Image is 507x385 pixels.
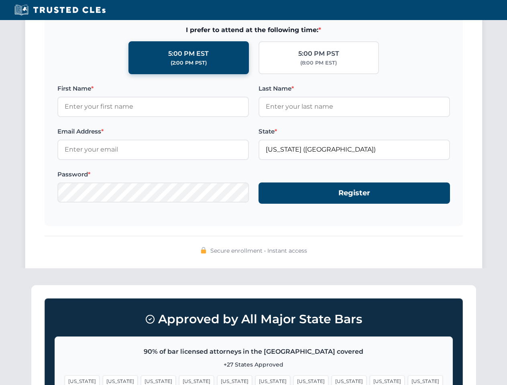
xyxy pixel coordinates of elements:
[57,127,249,136] label: Email Address
[55,308,453,330] h3: Approved by All Major State Bars
[259,97,450,117] input: Enter your last name
[12,4,108,16] img: Trusted CLEs
[210,246,307,255] span: Secure enrollment • Instant access
[57,170,249,179] label: Password
[57,140,249,160] input: Enter your email
[57,97,249,117] input: Enter your first name
[259,140,450,160] input: Florida (FL)
[65,360,443,369] p: +27 States Approved
[200,247,207,253] img: 🔒
[65,346,443,357] p: 90% of bar licensed attorneys in the [GEOGRAPHIC_DATA] covered
[171,59,207,67] div: (2:00 PM PST)
[259,84,450,93] label: Last Name
[168,49,209,59] div: 5:00 PM EST
[57,84,249,93] label: First Name
[259,182,450,204] button: Register
[259,127,450,136] label: State
[298,49,339,59] div: 5:00 PM PST
[300,59,337,67] div: (8:00 PM EST)
[57,25,450,35] span: I prefer to attend at the following time:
